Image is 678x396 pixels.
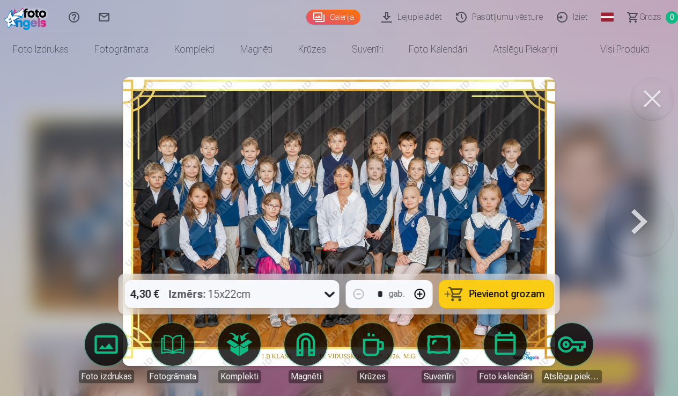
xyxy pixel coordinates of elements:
[82,34,161,64] a: Fotogrāmata
[542,323,602,383] a: Atslēgu piekariņi
[227,34,285,64] a: Magnēti
[306,10,360,25] a: Galerija
[342,323,402,383] a: Krūzes
[409,323,469,383] a: Suvenīri
[639,11,661,24] span: Grozs
[477,370,534,383] div: Foto kalendāri
[422,370,456,383] div: Suvenīri
[469,289,545,299] span: Pievienot grozam
[666,11,678,24] span: 0
[289,370,323,383] div: Magnēti
[169,280,251,308] div: 15x22cm
[169,287,206,302] strong: Izmērs :
[4,4,50,30] img: /fa1
[147,370,198,383] div: Fotogrāmata
[125,280,165,308] div: 4,30 €
[218,370,261,383] div: Komplekti
[79,370,134,383] div: Foto izdrukas
[396,34,480,64] a: Foto kalendāri
[475,323,535,383] a: Foto kalendāri
[76,323,136,383] a: Foto izdrukas
[439,280,554,308] button: Pievienot grozam
[480,34,570,64] a: Atslēgu piekariņi
[285,34,339,64] a: Krūzes
[542,370,602,383] div: Atslēgu piekariņi
[161,34,227,64] a: Komplekti
[209,323,269,383] a: Komplekti
[143,323,203,383] a: Fotogrāmata
[570,34,662,64] a: Visi produkti
[276,323,336,383] a: Magnēti
[357,370,388,383] div: Krūzes
[389,288,405,300] div: gab.
[339,34,396,64] a: Suvenīri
